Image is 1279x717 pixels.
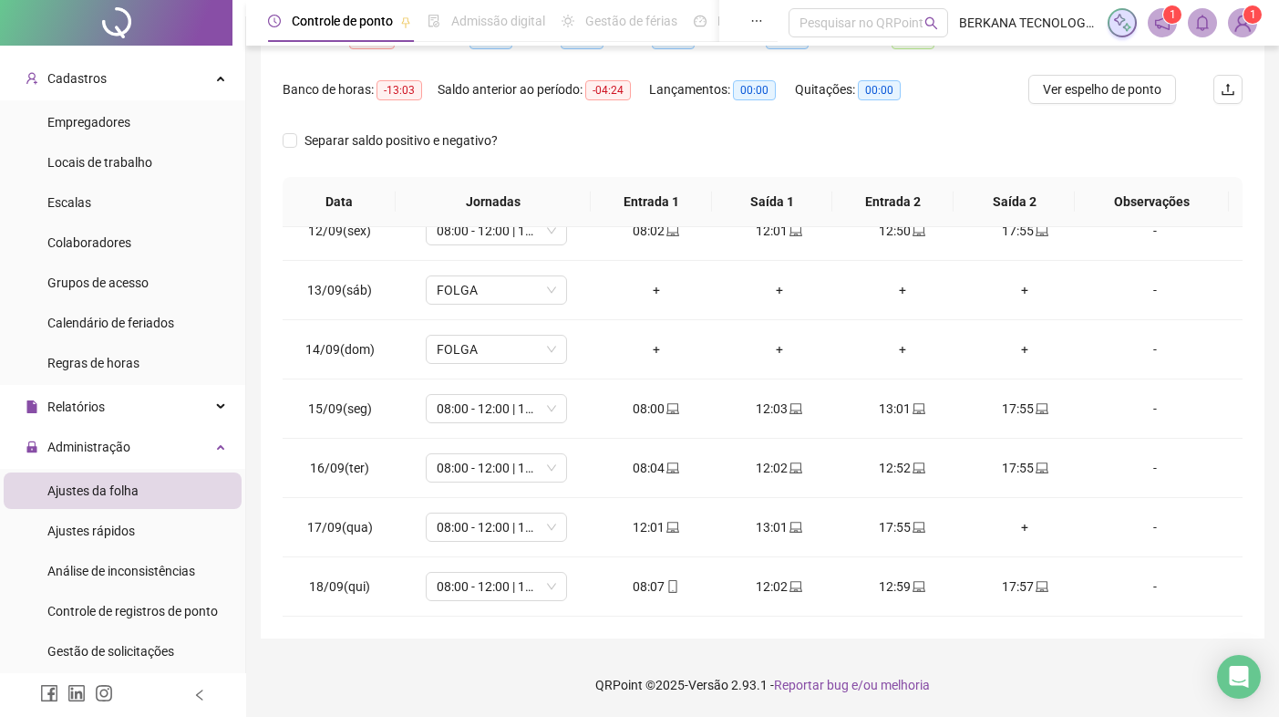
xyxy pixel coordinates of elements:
[788,580,802,593] span: laptop
[1221,82,1235,97] span: upload
[307,520,373,535] span: 17/09(qua)
[750,15,763,27] span: ellipsis
[1034,580,1048,593] span: laptop
[26,441,38,453] span: lock
[1034,462,1048,474] span: laptop
[47,195,91,210] span: Escalas
[855,399,949,419] div: 13:01
[308,223,371,238] span: 12/09(sex)
[732,280,826,300] div: +
[26,400,38,413] span: file
[855,280,949,300] div: +
[978,517,1072,537] div: +
[649,79,795,100] div: Lançamentos:
[1028,75,1176,104] button: Ver espelho de ponto
[1034,224,1048,237] span: laptop
[438,79,649,100] div: Saldo anterior ao período:
[610,399,704,419] div: 08:00
[1217,655,1261,699] div: Open Intercom Messenger
[1250,8,1256,21] span: 1
[694,15,707,27] span: dashboard
[1101,517,1209,537] div: -
[978,280,1072,300] div: +
[610,458,704,478] div: 08:04
[610,577,704,597] div: 08:07
[47,400,105,414] span: Relatórios
[978,458,1072,478] div: 17:55
[732,517,826,537] div: 13:01
[1229,9,1256,36] img: 66035
[855,339,949,359] div: +
[297,130,505,151] span: Separar saldo positivo e negativo?
[1101,339,1209,359] div: -
[788,402,802,415] span: laptop
[47,316,174,330] span: Calendário de feriados
[1163,5,1181,24] sup: 1
[1101,458,1209,478] div: -
[610,221,704,241] div: 08:02
[437,276,556,304] span: FOLGA
[1101,280,1209,300] div: -
[1243,5,1262,24] sup: Atualize o seu contato no menu Meus Dados
[911,580,925,593] span: laptop
[1112,13,1132,33] img: sparkle-icon.fc2bf0ac1784a2077858766a79e2daf3.svg
[788,224,802,237] span: laptop
[911,402,925,415] span: laptop
[665,224,679,237] span: laptop
[193,689,206,701] span: left
[855,577,949,597] div: 12:59
[437,336,556,363] span: FOLGA
[610,517,704,537] div: 12:01
[47,564,195,578] span: Análise de inconsistências
[732,339,826,359] div: +
[47,235,131,250] span: Colaboradores
[832,177,954,227] th: Entrada 2
[47,604,218,618] span: Controle de registros de ponto
[400,16,411,27] span: pushpin
[47,356,139,370] span: Regras de horas
[437,217,556,244] span: 08:00 - 12:00 | 13:00 - 17:55
[585,14,677,28] span: Gestão de férias
[978,399,1072,419] div: 17:55
[911,224,925,237] span: laptop
[924,16,938,30] span: search
[732,577,826,597] div: 12:02
[562,15,574,27] span: sun
[437,454,556,482] span: 08:00 - 12:00 | 13:00 - 17:55
[1101,221,1209,241] div: -
[978,577,1072,597] div: 17:57
[954,177,1075,227] th: Saída 2
[451,14,545,28] span: Admissão digital
[585,80,631,100] span: -04:24
[732,458,826,478] div: 12:02
[47,483,139,498] span: Ajustes da folha
[911,521,925,534] span: laptop
[246,653,1279,717] footer: QRPoint © 2025 - 2.93.1 -
[858,80,901,100] span: 00:00
[717,14,789,28] span: Painel do DP
[665,580,679,593] span: mobile
[788,521,802,534] span: laptop
[437,395,556,422] span: 08:00 - 12:00 | 13:00 - 17:55
[47,115,130,130] span: Empregadores
[1034,402,1048,415] span: laptop
[788,462,802,474] span: laptop
[47,155,152,170] span: Locais de trabalho
[1101,577,1209,597] div: -
[959,13,1097,33] span: BERKANA TECNOLOGIA EM SEGURANÇA LTDA
[665,521,679,534] span: laptop
[26,72,38,85] span: user-add
[1043,79,1161,99] span: Ver espelho de ponto
[268,15,281,27] span: clock-circle
[610,280,704,300] div: +
[437,514,556,541] span: 08:00 - 12:00 | 13:00 - 17:55
[774,678,930,692] span: Reportar bug e/ou melhoria
[733,80,776,100] span: 00:00
[283,79,438,100] div: Banco de horas:
[732,221,826,241] div: 12:01
[95,684,113,702] span: instagram
[855,458,949,478] div: 12:52
[309,579,370,594] span: 18/09(qui)
[47,440,130,454] span: Administração
[283,177,396,227] th: Data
